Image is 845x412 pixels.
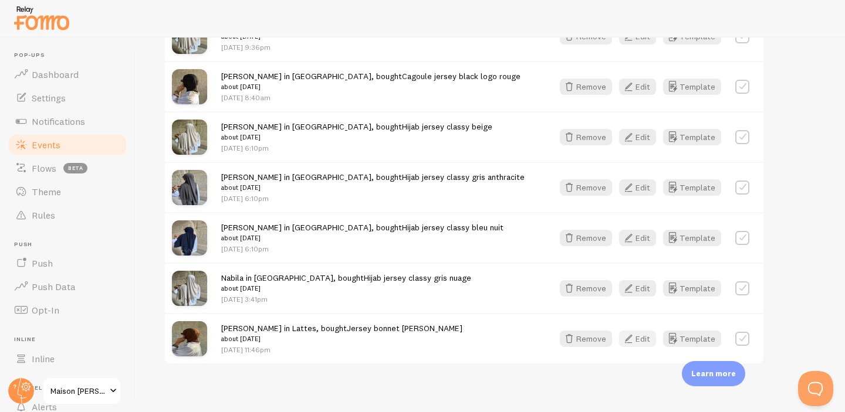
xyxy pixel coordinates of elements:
button: Template [663,230,721,246]
small: about [DATE] [221,182,525,193]
a: Settings [7,86,128,110]
button: Template [663,331,721,347]
button: Remove [560,280,612,297]
p: [DATE] 8:40am [221,93,520,103]
span: Dashboard [32,69,79,80]
span: Flows [32,162,56,174]
span: Rules [32,209,55,221]
p: [DATE] 11:46pm [221,345,462,355]
button: Edit [619,280,656,297]
span: Theme [32,186,61,198]
button: Remove [560,79,612,95]
a: Cagoule jersey black logo rouge [402,71,520,81]
span: Opt-In [32,304,59,316]
img: 17D2EA71-6B9F-48DE-83FE-BA40C5B5BC8D_small.jpg [172,271,207,306]
a: Edit [619,79,663,95]
a: Edit [619,179,663,196]
p: [DATE] 3:41pm [221,294,471,304]
span: [PERSON_NAME] in [GEOGRAPHIC_DATA], bought [221,71,520,93]
button: Template [663,79,721,95]
small: about [DATE] [221,233,503,243]
small: about [DATE] [221,132,492,142]
div: Learn more [682,361,745,386]
span: Pop-ups [14,52,128,59]
button: Remove [560,179,612,196]
span: [PERSON_NAME] in [GEOGRAPHIC_DATA], bought [221,222,503,244]
span: beta [63,163,87,173]
a: Push [7,251,128,275]
img: IMG-6868_small.jpg [172,170,207,205]
p: [DATE] 9:36pm [221,42,466,52]
small: about [DATE] [221,283,471,294]
a: Events [7,133,128,156]
span: Maison [PERSON_NAME] [50,384,106,398]
p: [DATE] 6:10pm [221,244,503,254]
span: Nabila in [GEOGRAPHIC_DATA], bought [221,273,471,294]
a: Inline [7,347,128,370]
span: Events [32,139,60,151]
span: Push [32,257,53,269]
span: Push Data [32,281,76,292]
span: Inline [32,353,55,365]
span: Notifications [32,115,85,127]
a: Push Data [7,275,128,298]
img: IMG-6878_small.jpg [172,69,207,104]
span: Inline [14,336,128,343]
a: Notifications [7,110,128,133]
a: Theme [7,180,128,203]
span: Settings [32,92,66,104]
img: fomo-relay-logo-orange.svg [12,3,71,33]
button: Edit [619,129,656,145]
a: Dashboard [7,63,128,86]
a: Hijab jersey classy beige [402,121,492,132]
a: Rules [7,203,128,227]
button: Edit [619,179,656,196]
img: IMG-6848_small.jpg [172,120,207,155]
button: Edit [619,331,656,347]
a: Hijab jersey classy bleu nuit [402,222,503,233]
img: IMG-6880_small.jpg [172,321,207,356]
a: Edit [619,280,663,297]
button: Edit [619,230,656,246]
a: Hijab jersey classy gris anthracite [402,172,525,182]
small: about [DATE] [221,333,462,344]
a: Jersey bonnet [PERSON_NAME] [347,323,462,333]
small: about [DATE] [221,81,520,92]
a: Maison [PERSON_NAME] [42,377,121,405]
span: [PERSON_NAME] in Lattes, bought [221,323,462,345]
a: Edit [619,230,663,246]
a: Flows beta [7,156,128,180]
img: IMG-6851_small.jpg [172,220,207,256]
p: Learn more [691,368,736,379]
iframe: Help Scout Beacon - Open [798,371,833,406]
p: [DATE] 6:10pm [221,193,525,203]
span: [PERSON_NAME] in [GEOGRAPHIC_DATA], bought [221,121,492,143]
span: [PERSON_NAME] in [GEOGRAPHIC_DATA], bought [221,172,525,193]
button: Template [663,179,721,196]
a: Hijab jersey classy gris nuage [364,273,471,283]
a: Edit [619,129,663,145]
p: [DATE] 6:10pm [221,143,492,153]
button: Remove [560,331,612,347]
button: Template [663,280,721,297]
a: Opt-In [7,298,128,322]
button: Edit [619,79,656,95]
a: Edit [619,331,663,347]
button: Remove [560,230,612,246]
button: Template [663,129,721,145]
button: Remove [560,129,612,145]
span: Push [14,241,128,248]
